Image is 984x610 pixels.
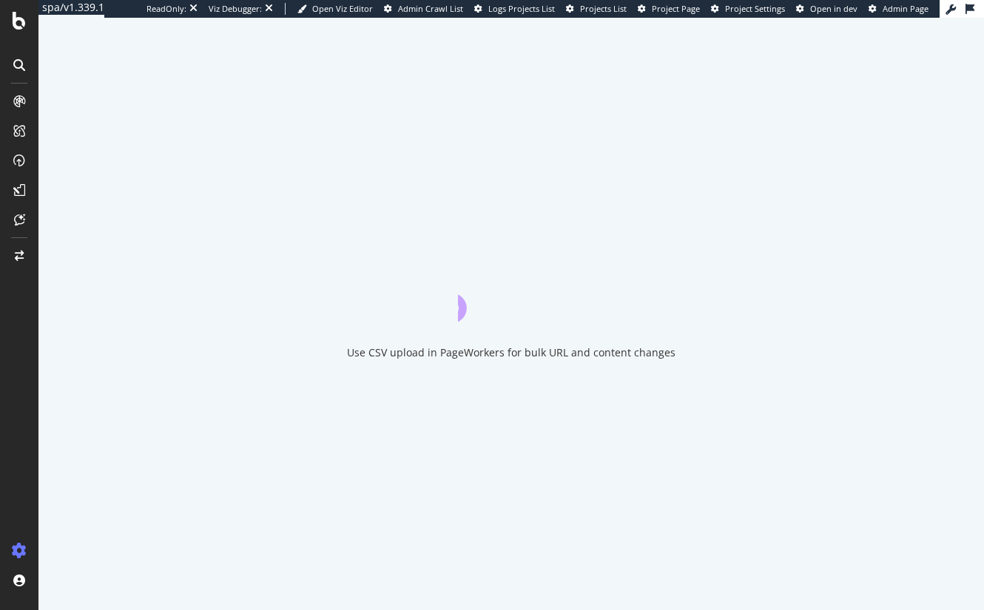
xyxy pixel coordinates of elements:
span: Projects List [580,3,627,14]
a: Open Viz Editor [297,3,373,15]
div: animation [458,268,565,322]
a: Project Page [638,3,700,15]
span: Open Viz Editor [312,3,373,14]
div: ReadOnly: [146,3,186,15]
div: Viz Debugger: [209,3,262,15]
span: Project Page [652,3,700,14]
span: Project Settings [725,3,785,14]
span: Logs Projects List [488,3,555,14]
a: Logs Projects List [474,3,555,15]
div: Use CSV upload in PageWorkers for bulk URL and content changes [347,345,675,360]
span: Open in dev [810,3,857,14]
a: Projects List [566,3,627,15]
a: Admin Page [869,3,929,15]
span: Admin Crawl List [398,3,463,14]
a: Admin Crawl List [384,3,463,15]
a: Open in dev [796,3,857,15]
span: Admin Page [883,3,929,14]
a: Project Settings [711,3,785,15]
